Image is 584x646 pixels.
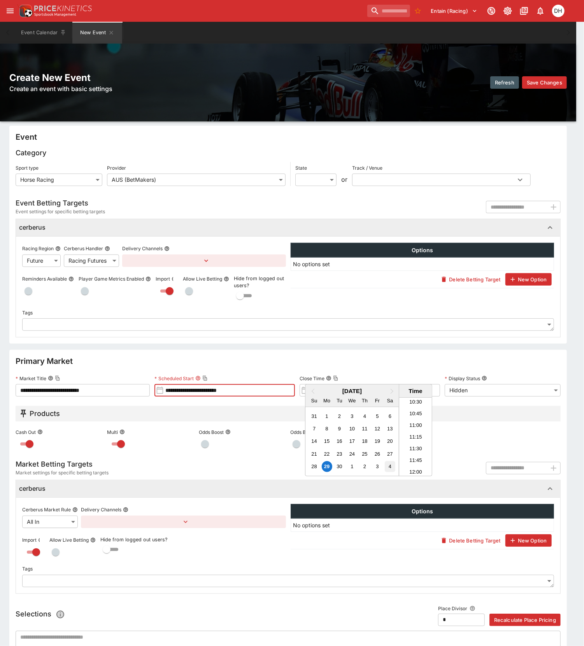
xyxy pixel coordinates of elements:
[305,388,399,394] h2: [DATE]
[399,396,432,408] li: 10:30
[399,420,432,431] li: 11:00
[306,385,319,398] button: Previous Month
[309,436,319,446] div: Choose Sunday, September 14th, 2025
[309,411,319,421] div: Choose Sunday, August 31st, 2025
[309,423,319,434] div: Choose Sunday, September 7th, 2025
[347,461,357,472] div: Choose Wednesday, October 1st, 2025
[385,395,395,406] div: Saturday
[334,449,345,459] div: Choose Tuesday, September 23rd, 2025
[385,436,395,446] div: Choose Saturday, September 20th, 2025
[399,431,432,443] li: 11:15
[399,466,432,478] li: 12:00
[309,449,319,459] div: Choose Sunday, September 21st, 2025
[360,436,370,446] div: Choose Thursday, September 18th, 2025
[360,395,370,406] div: Thursday
[322,423,332,434] div: Choose Monday, September 8th, 2025
[322,461,332,472] div: Choose Monday, September 29th, 2025
[372,411,382,421] div: Choose Friday, September 5th, 2025
[386,385,399,398] button: Next Month
[347,423,357,434] div: Choose Wednesday, September 10th, 2025
[322,411,332,421] div: Choose Monday, September 1st, 2025
[385,449,395,459] div: Choose Saturday, September 27th, 2025
[322,449,332,459] div: Choose Monday, September 22nd, 2025
[308,410,396,473] div: Month September, 2025
[399,455,432,466] li: 11:45
[401,388,430,394] div: Time
[334,395,345,406] div: Tuesday
[360,449,370,459] div: Choose Thursday, September 25th, 2025
[385,461,395,472] div: Choose Saturday, October 4th, 2025
[322,436,332,446] div: Choose Monday, September 15th, 2025
[334,423,345,434] div: Choose Tuesday, September 9th, 2025
[347,395,357,406] div: Wednesday
[309,395,319,406] div: Sunday
[372,461,382,472] div: Choose Friday, October 3rd, 2025
[309,461,319,472] div: Choose Sunday, September 28th, 2025
[372,423,382,434] div: Choose Friday, September 12th, 2025
[322,395,332,406] div: Monday
[334,436,345,446] div: Choose Tuesday, September 16th, 2025
[372,449,382,459] div: Choose Friday, September 26th, 2025
[385,423,395,434] div: Choose Saturday, September 13th, 2025
[399,443,432,455] li: 11:30
[347,449,357,459] div: Choose Wednesday, September 24th, 2025
[305,384,432,476] div: Choose Date and Time
[372,395,382,406] div: Friday
[372,436,382,446] div: Choose Friday, September 19th, 2025
[347,436,357,446] div: Choose Wednesday, September 17th, 2025
[385,411,395,421] div: Choose Saturday, September 6th, 2025
[399,408,432,420] li: 10:45
[334,461,345,472] div: Choose Tuesday, September 30th, 2025
[399,398,432,476] ul: Time
[360,411,370,421] div: Choose Thursday, September 4th, 2025
[360,423,370,434] div: Choose Thursday, September 11th, 2025
[347,411,357,421] div: Choose Wednesday, September 3rd, 2025
[360,461,370,472] div: Choose Thursday, October 2nd, 2025
[334,411,345,421] div: Choose Tuesday, September 2nd, 2025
